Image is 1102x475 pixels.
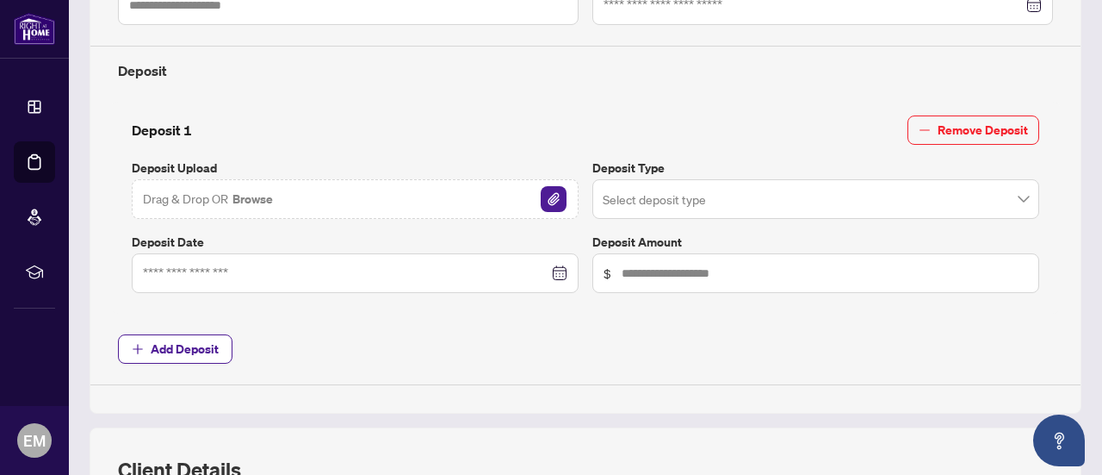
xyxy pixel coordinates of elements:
button: Add Deposit [118,334,232,364]
span: Remove Deposit [938,116,1028,144]
span: $ [604,264,611,283]
span: Add Deposit [151,335,219,363]
span: Drag & Drop OR BrowseFile Attachement [132,179,579,219]
span: plus [132,343,144,355]
label: Deposit Date [132,233,579,252]
span: minus [919,124,931,136]
label: Deposit Upload [132,159,579,178]
button: Browse [231,188,275,210]
button: File Attachement [540,185,567,213]
span: Drag & Drop OR [143,188,275,210]
img: logo [14,13,55,45]
button: Open asap [1033,415,1085,466]
h4: Deposit 1 [132,120,192,141]
button: Remove Deposit [907,116,1039,145]
span: EM [23,428,46,453]
label: Deposit Type [592,159,1039,178]
h4: Deposit [118,60,1053,81]
label: Deposit Amount [592,233,1039,252]
img: File Attachement [541,186,566,212]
